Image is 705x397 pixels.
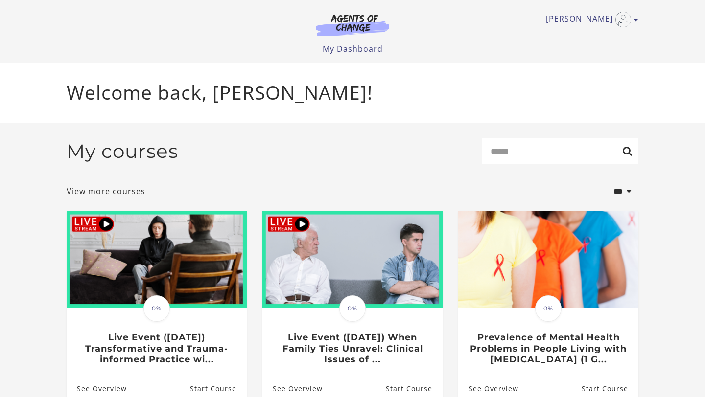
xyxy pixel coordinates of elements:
a: View more courses [67,185,145,197]
span: 0% [143,295,170,322]
h2: My courses [67,140,178,163]
p: Welcome back, [PERSON_NAME]! [67,78,638,107]
h3: Live Event ([DATE]) When Family Ties Unravel: Clinical Issues of ... [273,332,432,365]
h3: Live Event ([DATE]) Transformative and Trauma-informed Practice wi... [77,332,236,365]
span: 0% [535,295,562,322]
img: Agents of Change Logo [305,14,399,36]
span: 0% [339,295,366,322]
a: Toggle menu [546,12,634,27]
h3: Prevalence of Mental Health Problems in People Living with [MEDICAL_DATA] (1 G... [469,332,628,365]
a: My Dashboard [323,44,383,54]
